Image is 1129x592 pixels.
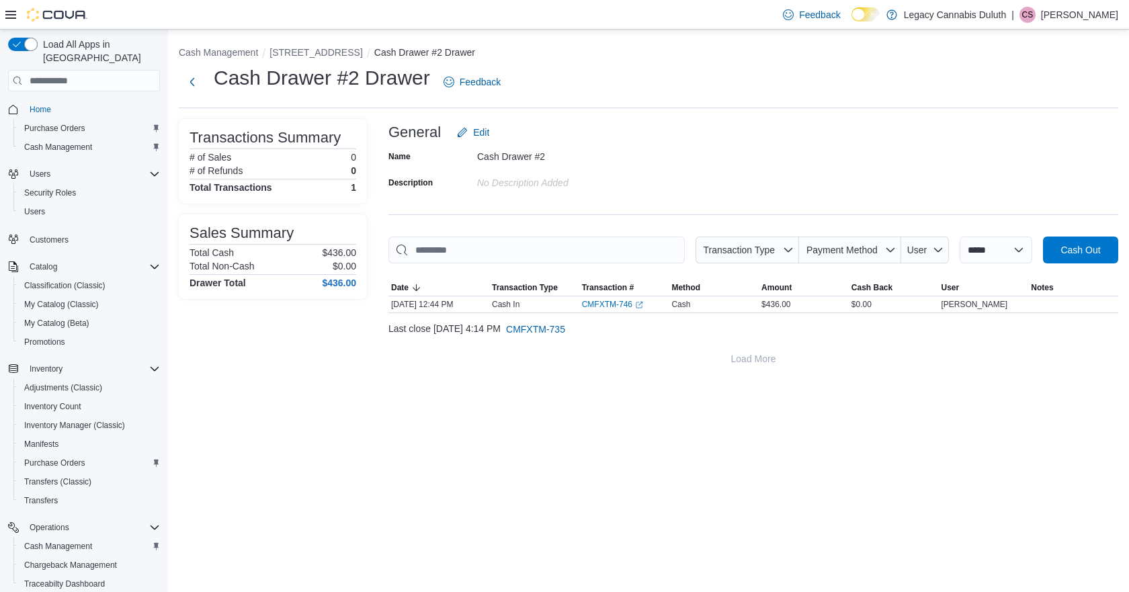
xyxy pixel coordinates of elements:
[19,557,122,573] a: Chargeback Management
[322,278,356,288] h4: $436.00
[190,278,246,288] h4: Drawer Total
[1011,7,1014,23] p: |
[19,334,160,350] span: Promotions
[3,165,165,183] button: Users
[24,401,81,412] span: Inventory Count
[24,519,160,536] span: Operations
[19,185,81,201] a: Security Roles
[333,261,356,271] p: $0.00
[942,282,960,293] span: User
[19,436,64,452] a: Manifests
[13,183,165,202] button: Security Roles
[13,472,165,491] button: Transfers (Classic)
[19,417,130,433] a: Inventory Manager (Classic)
[391,282,409,293] span: Date
[904,7,1007,23] p: Legacy Cannabis Duluth
[374,47,475,58] button: Cash Drawer #2 Drawer
[179,46,1118,62] nav: An example of EuiBreadcrumbs
[19,538,97,554] a: Cash Management
[24,519,75,536] button: Operations
[19,474,97,490] a: Transfers (Classic)
[24,206,45,217] span: Users
[1043,237,1118,263] button: Cash Out
[24,361,68,377] button: Inventory
[671,282,700,293] span: Method
[19,278,111,294] a: Classification (Classic)
[1019,7,1036,23] div: Calvin Stuart
[582,299,643,310] a: CMFXTM-746External link
[269,47,362,58] button: [STREET_ADDRESS]
[190,225,294,241] h3: Sales Summary
[489,280,579,296] button: Transaction Type
[19,436,160,452] span: Manifests
[19,455,91,471] a: Purchase Orders
[19,120,160,136] span: Purchase Orders
[24,142,92,153] span: Cash Management
[13,556,165,575] button: Chargeback Management
[759,280,849,296] button: Amount
[13,138,165,157] button: Cash Management
[13,276,165,295] button: Classification (Classic)
[24,361,160,377] span: Inventory
[671,299,690,310] span: Cash
[38,38,160,65] span: Load All Apps in [GEOGRAPHIC_DATA]
[3,99,165,119] button: Home
[19,139,160,155] span: Cash Management
[24,259,160,275] span: Catalog
[190,261,255,271] h6: Total Non-Cash
[452,119,495,146] button: Edit
[24,230,160,247] span: Customers
[460,75,501,89] span: Feedback
[3,518,165,537] button: Operations
[19,120,91,136] a: Purchase Orders
[731,352,776,366] span: Load More
[851,7,880,22] input: Dark Mode
[19,204,160,220] span: Users
[24,439,58,450] span: Manifests
[19,474,160,490] span: Transfers (Classic)
[24,280,106,291] span: Classification (Classic)
[19,398,160,415] span: Inventory Count
[19,576,110,592] a: Traceabilty Dashboard
[851,22,852,22] span: Dark Mode
[190,152,231,163] h6: # of Sales
[901,237,949,263] button: User
[19,334,71,350] a: Promotions
[27,8,87,22] img: Cova
[635,301,643,309] svg: External link
[799,237,901,263] button: Payment Method
[3,360,165,378] button: Inventory
[703,245,775,255] span: Transaction Type
[778,1,845,28] a: Feedback
[24,420,125,431] span: Inventory Manager (Classic)
[24,458,85,468] span: Purchase Orders
[24,579,105,589] span: Traceabilty Dashboard
[19,139,97,155] a: Cash Management
[492,299,519,310] p: Cash In
[438,69,506,95] a: Feedback
[388,296,489,312] div: [DATE] 12:44 PM
[24,259,62,275] button: Catalog
[13,202,165,221] button: Users
[13,435,165,454] button: Manifests
[24,541,92,552] span: Cash Management
[3,257,165,276] button: Catalog
[1060,243,1100,257] span: Cash Out
[24,337,65,347] span: Promotions
[13,119,165,138] button: Purchase Orders
[939,280,1029,296] button: User
[351,152,356,163] p: 0
[13,378,165,397] button: Adjustments (Classic)
[13,454,165,472] button: Purchase Orders
[179,69,206,95] button: Next
[24,123,85,134] span: Purchase Orders
[13,491,165,510] button: Transfers
[24,382,102,393] span: Adjustments (Classic)
[1041,7,1118,23] p: [PERSON_NAME]
[351,182,356,193] h4: 1
[19,315,95,331] a: My Catalog (Beta)
[388,124,441,140] h3: General
[24,166,160,182] span: Users
[19,538,160,554] span: Cash Management
[506,323,565,336] span: CMFXTM-735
